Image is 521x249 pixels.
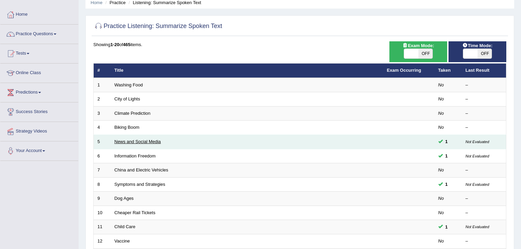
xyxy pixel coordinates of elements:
[438,167,444,172] em: No
[466,110,503,117] div: –
[115,96,140,101] a: City of Lights
[462,64,506,78] th: Last Result
[438,125,444,130] em: No
[115,82,143,87] a: Washing Food
[0,5,78,22] a: Home
[466,82,503,88] div: –
[94,234,111,248] td: 12
[115,125,139,130] a: Biking Boom
[115,139,161,144] a: News and Social Media
[389,41,447,62] div: Show exams occurring in exams
[438,96,444,101] em: No
[466,140,489,144] small: Not Evaluated
[94,64,111,78] th: #
[0,25,78,42] a: Practice Questions
[94,135,111,149] td: 5
[438,238,444,244] em: No
[94,149,111,163] td: 6
[115,210,156,215] a: Cheaper Rail Tickets
[466,210,503,216] div: –
[115,153,156,158] a: Information Freedom
[460,42,495,49] span: Time Mode:
[93,21,222,31] h2: Practice Listening: Summarize Spoken Text
[115,111,151,116] a: Climate Prediction
[0,122,78,139] a: Strategy Videos
[466,238,503,245] div: –
[443,152,451,160] span: You can still take this question
[0,141,78,158] a: Your Account
[438,82,444,87] em: No
[466,154,489,158] small: Not Evaluated
[94,220,111,234] td: 11
[466,124,503,131] div: –
[94,163,111,178] td: 7
[94,92,111,107] td: 2
[115,182,165,187] a: Symptoms and Strategies
[0,64,78,81] a: Online Class
[94,78,111,92] td: 1
[435,64,462,78] th: Taken
[443,223,451,231] span: You can still take this question
[478,49,492,58] span: OFF
[115,224,135,229] a: Child Care
[0,83,78,100] a: Predictions
[94,192,111,206] td: 9
[94,106,111,121] td: 3
[387,68,421,73] a: Exam Occurring
[0,102,78,120] a: Success Stories
[110,42,119,47] b: 1-20
[94,206,111,220] td: 10
[438,111,444,116] em: No
[418,49,433,58] span: OFF
[93,41,506,48] div: Showing of items.
[115,196,134,201] a: Dog Ages
[123,42,131,47] b: 465
[443,181,451,188] span: You can still take this question
[466,225,489,229] small: Not Evaluated
[111,64,383,78] th: Title
[94,177,111,192] td: 8
[438,196,444,201] em: No
[0,44,78,61] a: Tests
[94,121,111,135] td: 4
[400,42,437,49] span: Exam Mode:
[115,238,130,244] a: Vaccine
[466,167,503,174] div: –
[115,167,169,172] a: China and Electric Vehicles
[443,138,451,145] span: You can still take this question
[466,182,489,186] small: Not Evaluated
[466,195,503,202] div: –
[438,210,444,215] em: No
[466,96,503,102] div: –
